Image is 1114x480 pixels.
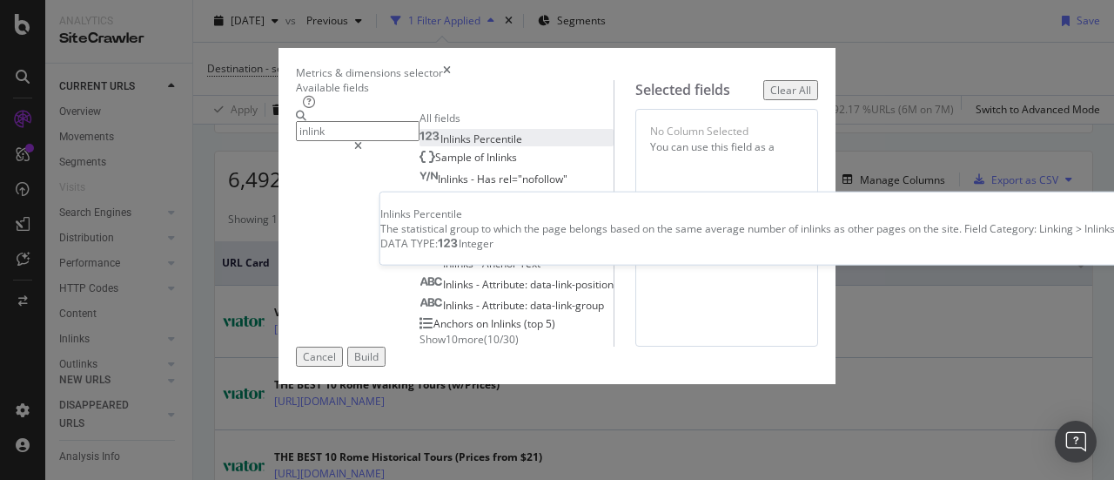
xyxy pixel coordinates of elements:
[433,316,476,331] span: Anchors
[296,80,614,95] div: Available fields
[650,124,748,139] div: No Column Selected
[477,172,499,186] span: Has
[473,132,522,146] span: Percentile
[546,316,555,331] span: 5)
[443,256,476,271] span: Inlinks
[763,80,818,100] button: Clear All
[303,349,336,364] div: Cancel
[530,298,604,313] span: data-link-group
[347,347,386,367] button: Build
[438,172,471,186] span: Inlinks
[296,347,343,367] button: Cancel
[419,111,614,125] div: All fields
[487,150,517,165] span: Inlinks
[484,332,519,347] span: ( 10 / 30 )
[278,48,835,384] div: modal
[443,298,476,313] span: Inlinks
[443,277,476,292] span: Inlinks
[476,298,482,313] span: -
[296,121,419,141] input: Search by field name
[482,256,520,271] span: Anchor
[482,298,530,313] span: Attribute:
[296,65,443,80] div: Metrics & dimensions selector
[476,256,482,271] span: -
[380,236,438,251] span: DATA TYPE:
[1055,421,1097,463] div: Open Intercom Messenger
[482,277,530,292] span: Attribute:
[419,332,484,347] span: Show 10 more
[635,80,730,100] div: Selected fields
[459,236,493,251] span: Integer
[474,150,487,165] span: of
[770,83,811,98] div: Clear All
[530,277,614,292] span: data-link-position
[491,316,524,331] span: Inlinks
[499,172,567,186] span: rel="nofollow"
[435,150,474,165] span: Sample
[471,172,477,186] span: -
[524,316,546,331] span: (top
[476,277,482,292] span: -
[520,256,540,271] span: Text
[440,132,473,146] span: Inlinks
[476,316,491,331] span: on
[354,349,379,364] div: Build
[650,139,803,154] div: You can use this field as a
[443,65,451,80] div: times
